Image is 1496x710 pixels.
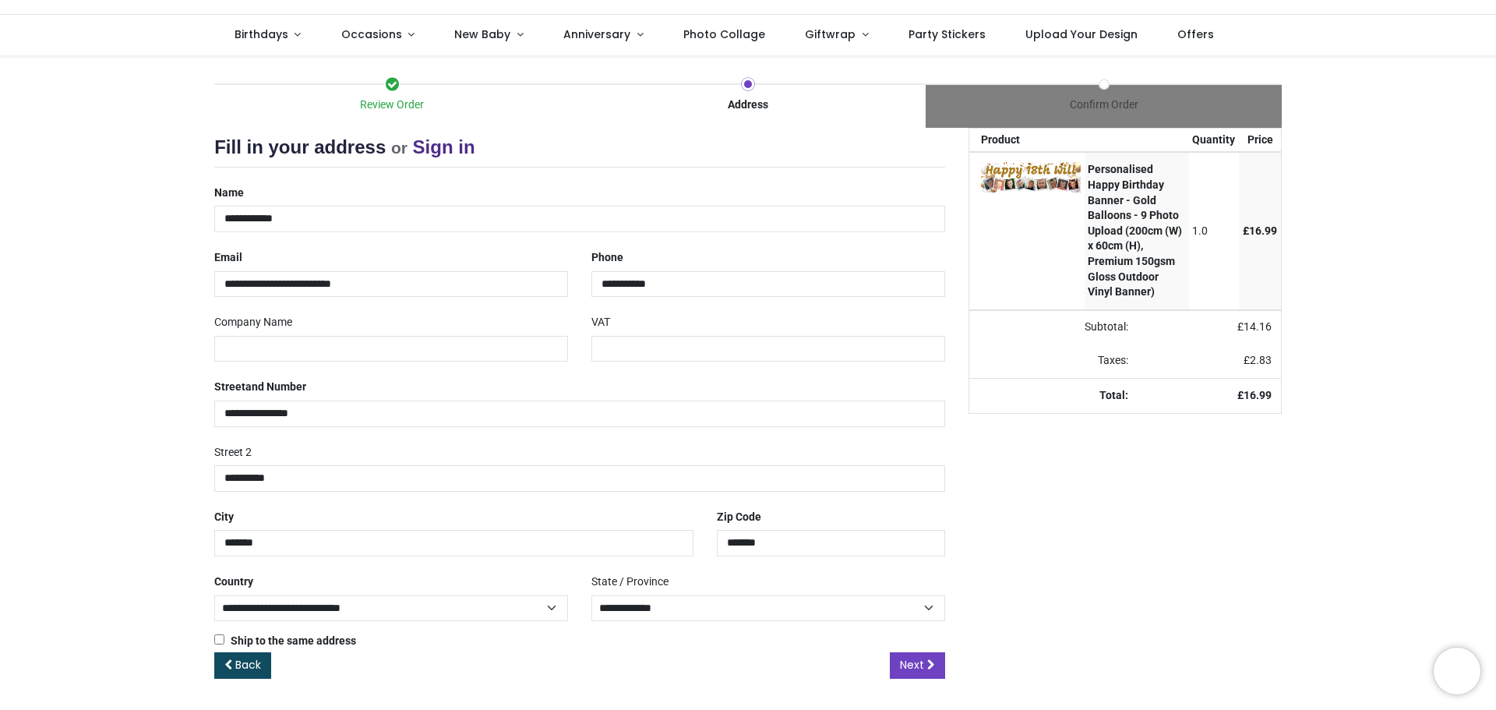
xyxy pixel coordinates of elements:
a: Occasions [321,15,435,55]
a: Back [214,652,271,679]
span: £ [1243,224,1277,237]
iframe: Brevo live chat [1434,648,1480,694]
label: Street [214,374,306,401]
span: Next [900,657,924,673]
input: Ship to the same address [214,634,224,645]
label: Company Name [214,309,292,336]
a: Giftwrap [785,15,888,55]
a: New Baby [435,15,544,55]
span: and Number [245,380,306,393]
span: Birthdays [235,26,288,42]
th: Quantity [1189,129,1240,152]
span: Offers [1177,26,1214,42]
span: Giftwrap [805,26,856,42]
span: Upload Your Design [1025,26,1138,42]
span: £ [1237,320,1272,333]
label: Street 2 [214,440,252,466]
label: Zip Code [717,504,761,531]
label: Name [214,180,244,207]
span: Party Stickers [909,26,986,42]
span: 14.16 [1244,320,1272,333]
label: Country [214,569,253,595]
label: Email [214,245,242,271]
span: Back [235,657,261,673]
th: Price [1239,129,1281,152]
label: City [214,504,234,531]
span: Fill in your address [214,136,386,157]
span: Photo Collage [683,26,765,42]
span: New Baby [454,26,510,42]
span: 16.99 [1244,389,1272,401]
span: Anniversary [563,26,630,42]
strong: Total: [1099,389,1128,401]
span: 16.99 [1249,224,1277,237]
th: Product [969,129,1085,152]
a: Sign in [413,136,475,157]
a: Birthdays [214,15,321,55]
td: Subtotal: [969,310,1138,344]
div: 1.0 [1192,224,1235,239]
strong: Personalised Happy Birthday Banner - Gold Balloons - 9 Photo Upload (200cm (W) x 60cm (H), Premiu... [1088,163,1182,298]
label: Ship to the same address [214,634,356,649]
label: VAT [591,309,610,336]
span: 2.83 [1250,354,1272,366]
td: Taxes: [969,344,1138,378]
div: Confirm Order [926,97,1282,113]
img: dYFhtqjUwAAAABJRU5ErkJggg== [981,162,1081,192]
div: Address [570,97,926,113]
a: Next [890,652,945,679]
div: Review Order [214,97,570,113]
span: £ [1244,354,1272,366]
label: Phone [591,245,623,271]
a: Anniversary [543,15,663,55]
span: Occasions [341,26,402,42]
strong: £ [1237,389,1272,401]
small: or [391,139,408,157]
label: State / Province [591,569,669,595]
